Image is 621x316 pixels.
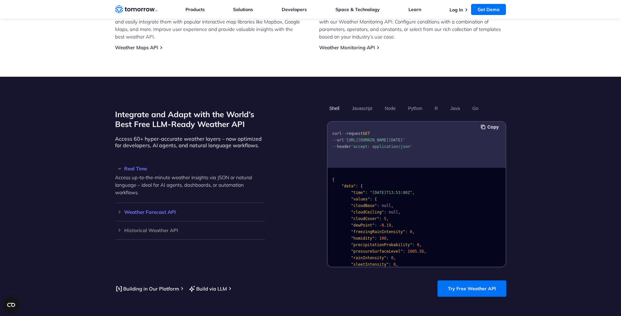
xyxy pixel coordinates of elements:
button: Python [406,103,424,114]
span: 0.19 [381,223,391,228]
span: 1005.56 [407,249,424,254]
span: : [377,203,379,208]
span: "data" [341,184,355,188]
span: "values" [351,197,370,201]
span: null [381,203,391,208]
a: Log In [450,7,463,13]
span: : [386,256,389,260]
span: : [375,223,377,228]
a: Space & Technology [335,7,380,12]
span: 0 [410,229,412,234]
a: Try Free Weather API [437,280,506,297]
span: , [412,229,414,234]
span: -- [341,131,346,136]
button: R [432,103,440,114]
span: "time" [351,190,365,195]
span: 'accept: application/json' [351,144,412,149]
span: 5 [384,216,386,221]
span: , [393,256,395,260]
a: Building in Our Platform [115,285,179,293]
a: Products [185,7,205,12]
a: Learn [408,7,421,12]
span: : [412,243,414,247]
a: Solutions [233,7,253,12]
span: , [391,203,393,208]
span: "pressureSurfaceLevel" [351,249,403,254]
span: "freezingRainIntensity" [351,229,405,234]
span: 0 [393,262,395,267]
span: , [412,190,414,195]
span: "cloudBase" [351,203,377,208]
span: header [337,144,351,149]
p: Access 60+ hyper-accurate weather layers – now optimized for developers, AI agents, and natural l... [115,135,265,149]
button: Go [470,103,481,114]
span: : [384,210,386,214]
button: Node [382,103,398,114]
span: 0 [417,243,419,247]
a: Weather Maps API [115,44,158,51]
span: "humidity" [351,236,374,241]
span: { [360,184,362,188]
button: Shell [327,103,342,114]
a: Home link [115,5,157,14]
span: , [386,216,389,221]
span: "dewPoint" [351,223,374,228]
span: : [379,216,381,221]
button: Copy [481,123,501,131]
span: : [375,236,377,241]
span: GET [362,131,370,136]
h3: Weather Forecast API [115,210,265,214]
span: , [424,249,426,254]
span: : [405,229,407,234]
span: { [332,177,334,182]
span: : [356,184,358,188]
span: "cloudCeiling" [351,210,384,214]
span: -- [332,138,337,142]
span: "rainIntensity" [351,256,386,260]
button: Javascript [349,103,375,114]
span: , [398,210,400,214]
span: { [375,197,377,201]
span: 100 [379,236,386,241]
span: "sleetIntensity" [351,262,389,267]
span: : [403,249,405,254]
h3: Historical Weather API [115,228,265,233]
span: "cloudCover" [351,216,379,221]
span: , [396,262,398,267]
span: : [370,197,372,201]
span: -- [332,144,337,149]
span: '[URL][DOMAIN_NAME][DATE]' [344,138,405,142]
a: Get Demo [471,4,506,15]
button: Java [448,103,462,114]
span: null [389,210,398,214]
p: Enhance your maps with accurate weather conditions using [DATE][DOMAIN_NAME]’s Weather Maps API. ... [115,3,302,40]
span: 0 [391,256,393,260]
span: request [346,131,363,136]
span: , [419,243,421,247]
span: , [391,223,393,228]
h3: Real Time [115,166,265,171]
h2: Integrate and Adapt with the World’s Best Free LLM-Ready Weather API [115,109,265,129]
span: url [337,138,344,142]
span: , [386,236,389,241]
span: curl [332,131,342,136]
a: Developers [282,7,307,12]
a: Build via LLM [188,285,227,293]
button: Open CMP widget [3,297,19,313]
span: : [389,262,391,267]
a: Weather Monitoring API [319,44,375,51]
span: : [365,190,367,195]
span: "precipitationProbability" [351,243,412,247]
span: "[DATE]T13:53:00Z" [370,190,412,195]
p: Access up-to-the-minute weather insights via JSON or natural language – ideal for AI agents, dash... [115,174,265,196]
span: - [379,223,381,228]
p: Access ultra-accurate, hyperlocal data up to 14 days ahead for any location on the globe for free... [319,3,506,40]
